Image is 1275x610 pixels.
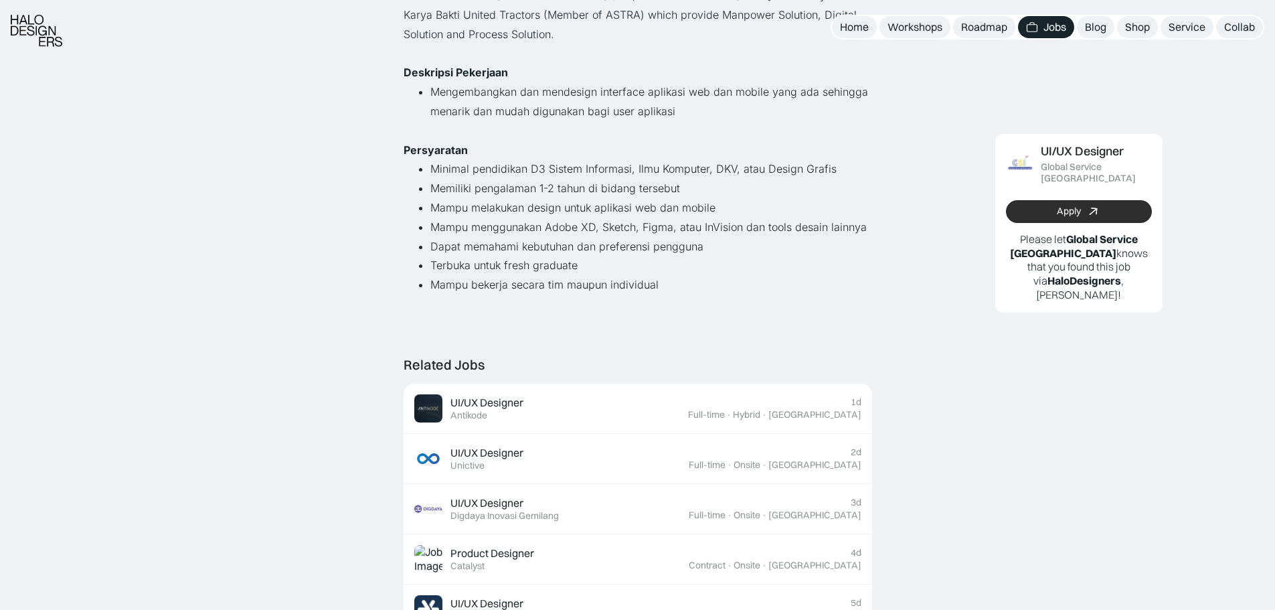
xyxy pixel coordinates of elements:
div: Digdaya Inovasi Gemilang [450,510,559,522]
div: Service [1169,20,1205,34]
div: Antikode [450,410,487,421]
li: Terbuka untuk fresh graduate [430,256,872,275]
div: [GEOGRAPHIC_DATA] [768,409,861,421]
img: Job Image [414,495,442,523]
a: Shop [1117,16,1158,38]
a: Service [1161,16,1213,38]
div: [GEOGRAPHIC_DATA] [768,560,861,571]
div: Product Designer [450,546,534,560]
p: ‍ [404,121,872,141]
li: Memiliki pengalaman 1-2 tahun di bidang tersebut [430,179,872,198]
a: Job ImageUI/UX DesignerDigdaya Inovasi Gemilang3dFull-time·Onsite·[GEOGRAPHIC_DATA] [404,484,872,534]
div: 5d [851,597,861,609]
img: Job Image [414,394,442,423]
a: Job ImageUI/UX DesignerAntikode1dFull-time·Hybrid·[GEOGRAPHIC_DATA] [404,384,872,434]
li: Dapat memahami kebutuhan dan preferensi pengguna [430,237,872,256]
div: 1d [851,396,861,408]
div: Roadmap [961,20,1007,34]
div: Full-time [689,459,726,471]
div: [GEOGRAPHIC_DATA] [768,510,861,521]
div: Full-time [688,409,725,421]
div: 3d [851,497,861,508]
div: UI/UX Designer [450,396,523,410]
b: Global Service [GEOGRAPHIC_DATA] [1010,232,1138,259]
p: Please let knows that you found this job via , [PERSON_NAME]! [1006,232,1152,301]
li: Mampu menggunakan Adobe XD, Sketch, Figma, atau InVision dan tools desain lainnya [430,218,872,237]
a: Home [832,16,877,38]
a: Workshops [879,16,950,38]
img: Job Image [1006,150,1034,178]
div: · [726,409,732,421]
div: Related Jobs [404,357,485,373]
div: Jobs [1043,20,1066,34]
img: Job Image [414,445,442,473]
div: Collab [1224,20,1255,34]
div: · [727,459,732,471]
div: UI/UX Designer [450,496,523,510]
li: Minimal pendidikan D3 Sistem Informasi, Ilmu Komputer, DKV, atau Design Grafis [430,159,872,179]
li: Mampu melakukan design untuk aplikasi web dan mobile [430,198,872,218]
div: · [762,409,767,421]
p: ‍ [404,295,872,314]
div: · [762,510,767,521]
b: HaloDesigners [1047,274,1121,287]
div: · [727,510,732,521]
div: Blog [1085,20,1106,34]
div: UI/UX Designer [1041,145,1124,159]
p: ‍ [404,44,872,64]
li: Mengembangkan dan mendesign interface aplikasi web dan mobile yang ada sehingga menarik dan mudah... [430,82,872,121]
div: · [727,560,732,571]
div: Onsite [734,560,760,571]
div: 2d [851,447,861,458]
a: Job ImageUI/UX DesignerUnictive2dFull-time·Onsite·[GEOGRAPHIC_DATA] [404,434,872,484]
div: Onsite [734,510,760,521]
div: Full-time [689,510,726,521]
div: UI/UX Designer [450,446,523,460]
div: · [762,560,767,571]
strong: Deskripsi Pekerjaan [404,66,508,79]
a: Apply [1006,200,1152,222]
div: · [762,459,767,471]
div: Global Service [GEOGRAPHIC_DATA] [1041,161,1152,184]
div: Workshops [887,20,942,34]
strong: Persyaratan [404,143,468,157]
div: Onsite [734,459,760,471]
div: 4d [851,547,861,558]
a: Job ImageProduct DesignerCatalyst4dContract·Onsite·[GEOGRAPHIC_DATA] [404,534,872,585]
div: Apply [1057,206,1081,217]
li: Mampu bekerja secara tim maupun individual [430,275,872,295]
div: Catalyst [450,560,485,572]
a: Blog [1077,16,1114,38]
div: Home [840,20,869,34]
div: [GEOGRAPHIC_DATA] [768,459,861,471]
img: Job Image [414,545,442,573]
div: Unictive [450,460,485,471]
div: Hybrid [733,409,760,421]
a: Collab [1216,16,1263,38]
div: Contract [689,560,726,571]
div: Shop [1125,20,1150,34]
a: Jobs [1018,16,1074,38]
a: Roadmap [953,16,1015,38]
